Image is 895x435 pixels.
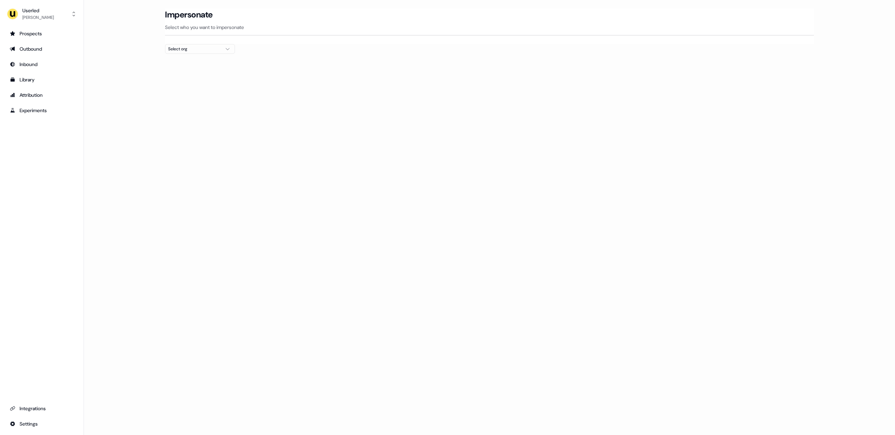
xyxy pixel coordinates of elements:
[165,9,213,20] h3: Impersonate
[6,74,78,85] a: Go to templates
[165,44,235,54] button: Select org
[10,76,74,83] div: Library
[10,405,74,412] div: Integrations
[6,28,78,39] a: Go to prospects
[6,105,78,116] a: Go to experiments
[6,59,78,70] a: Go to Inbound
[10,92,74,99] div: Attribution
[6,418,78,429] a: Go to integrations
[10,45,74,52] div: Outbound
[22,14,54,21] div: [PERSON_NAME]
[168,45,221,52] div: Select org
[165,24,814,31] p: Select who you want to impersonate
[6,89,78,101] a: Go to attribution
[10,420,74,427] div: Settings
[10,61,74,68] div: Inbound
[10,107,74,114] div: Experiments
[10,30,74,37] div: Prospects
[6,6,78,22] button: Userled[PERSON_NAME]
[6,403,78,414] a: Go to integrations
[6,43,78,55] a: Go to outbound experience
[22,7,54,14] div: Userled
